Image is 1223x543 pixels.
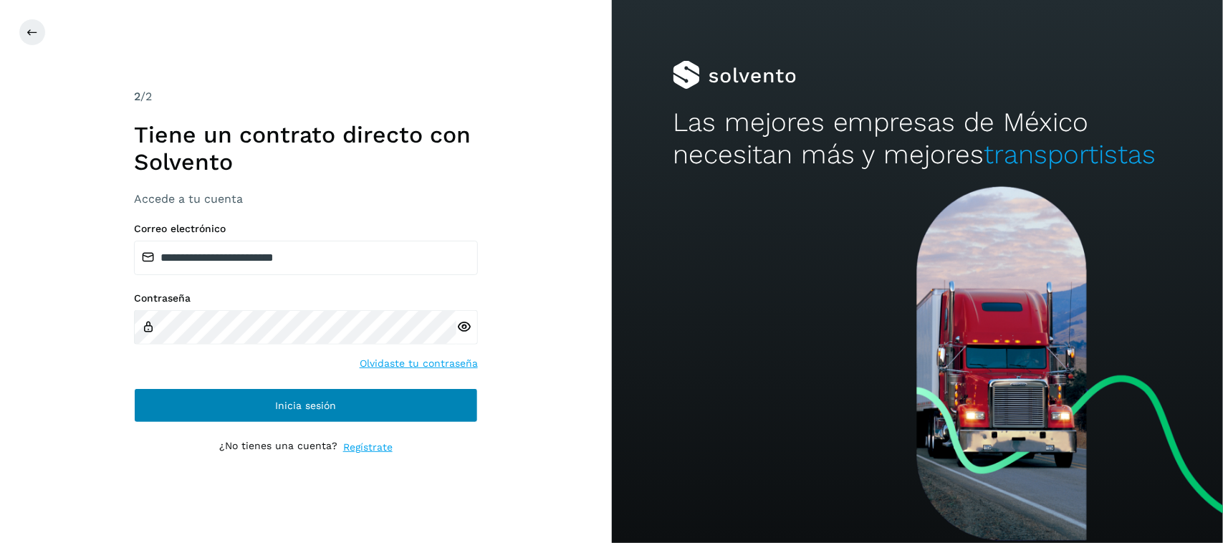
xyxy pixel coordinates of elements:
label: Correo electrónico [134,223,478,235]
a: Olvidaste tu contraseña [360,356,478,371]
span: transportistas [984,139,1156,170]
span: 2 [134,90,140,103]
h2: Las mejores empresas de México necesitan más y mejores [673,107,1162,170]
div: /2 [134,88,478,105]
span: Inicia sesión [275,400,336,410]
h1: Tiene un contrato directo con Solvento [134,121,478,176]
h3: Accede a tu cuenta [134,192,478,206]
label: Contraseña [134,292,478,304]
p: ¿No tienes una cuenta? [219,440,337,455]
button: Inicia sesión [134,388,478,423]
a: Regístrate [343,440,393,455]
